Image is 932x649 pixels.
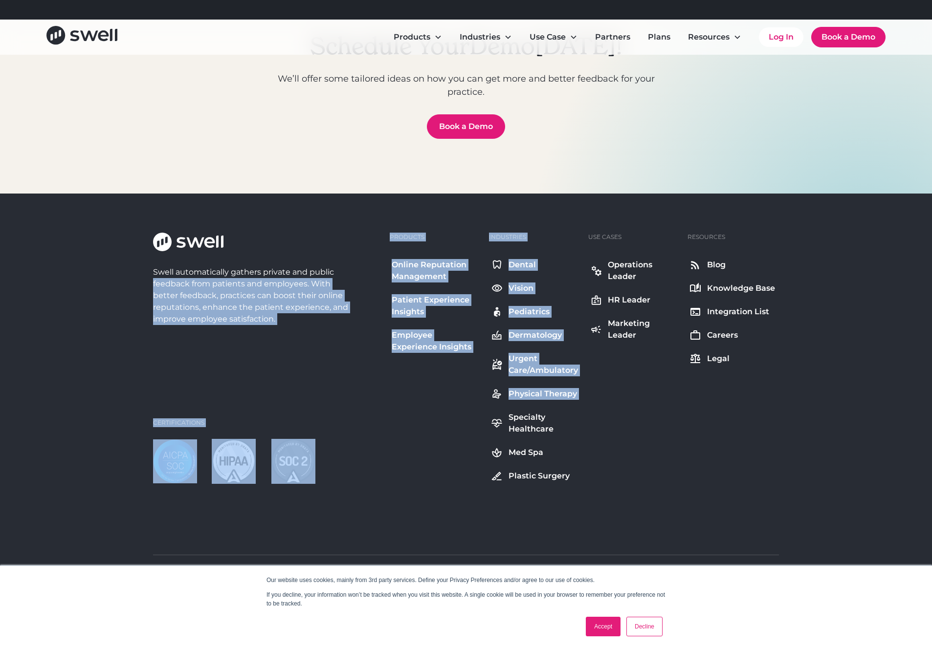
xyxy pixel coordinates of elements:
[489,445,580,460] a: Med Spa
[310,32,622,61] h2: Schedule Your [DATE]!
[153,266,353,325] div: Swell automatically gathers private and public feedback from patients and employees. With better ...
[489,327,580,343] a: Dermatology
[261,72,671,99] p: We’ll offer some tailored ideas on how you can get more and better feedback for your practice.
[530,31,566,43] div: Use Case
[588,316,680,343] a: Marketing Leader
[759,27,803,47] a: Log In
[390,257,481,284] a: Online Reputation Management
[212,439,256,484] img: hipaa-light.png
[640,27,678,47] a: Plans
[588,292,680,308] a: HR Leader
[707,259,726,271] div: Blog
[707,282,775,294] div: Knowledge Base
[760,543,932,649] iframe: Chat Widget
[394,31,430,43] div: Products
[509,329,562,341] div: Dermatology
[427,114,505,139] a: Book a Demo
[707,306,769,318] div: Integration List
[688,327,777,343] a: Careers
[509,411,578,435] div: Specialty Healthcare
[688,31,730,43] div: Resources
[489,468,580,484] a: Plastic Surgery
[522,27,585,47] div: Use Case
[608,318,678,341] div: Marketing Leader
[266,590,666,608] p: If you decline, your information won’t be tracked when you visit this website. A single cookie wi...
[509,447,543,458] div: Med Spa
[509,353,578,376] div: Urgent Care/Ambulatory
[509,282,533,294] div: Vision
[390,327,481,355] a: Employee Experience Insights
[509,306,550,318] div: Pediatrics
[489,233,526,241] div: Industries
[489,304,580,320] a: Pediatrics
[386,27,450,47] div: Products
[586,617,621,636] a: Accept
[452,27,520,47] div: Industries
[392,259,479,282] div: Online Reputation Management
[460,31,500,43] div: Industries
[489,410,580,437] a: Specialty Healthcare
[509,259,536,271] div: Dental
[509,388,577,400] div: Physical Therapy
[688,281,777,296] a: Knowledge Base
[688,351,777,367] a: Legal
[392,294,479,318] div: Patient Experience Insights
[489,257,580,273] a: Dental
[46,26,117,48] a: home
[390,292,481,320] a: Patient Experience Insights
[707,329,738,341] div: Careers
[626,617,663,636] a: Decline
[489,281,580,296] a: Vision
[688,257,777,273] a: Blog
[707,353,730,365] div: Legal
[271,439,315,484] img: soc2-dark.png
[153,418,204,427] div: Certifications
[390,233,424,241] div: Products
[608,259,678,282] div: Operations Leader
[489,351,580,378] a: Urgent Care/Ambulatory
[608,294,650,306] div: HR Leader
[266,576,666,584] p: Our website uses cookies, mainly from 3rd party services. Define your Privacy Preferences and/or ...
[680,27,749,47] div: Resources
[392,329,479,353] div: Employee Experience Insights
[489,386,580,402] a: Physical Therapy
[509,470,570,482] div: Plastic Surgery
[588,233,621,241] div: Use Cases
[587,27,638,47] a: Partners
[688,233,725,241] div: Resources
[811,27,886,47] a: Book a Demo
[588,257,680,284] a: Operations Leader
[688,304,777,320] a: Integration List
